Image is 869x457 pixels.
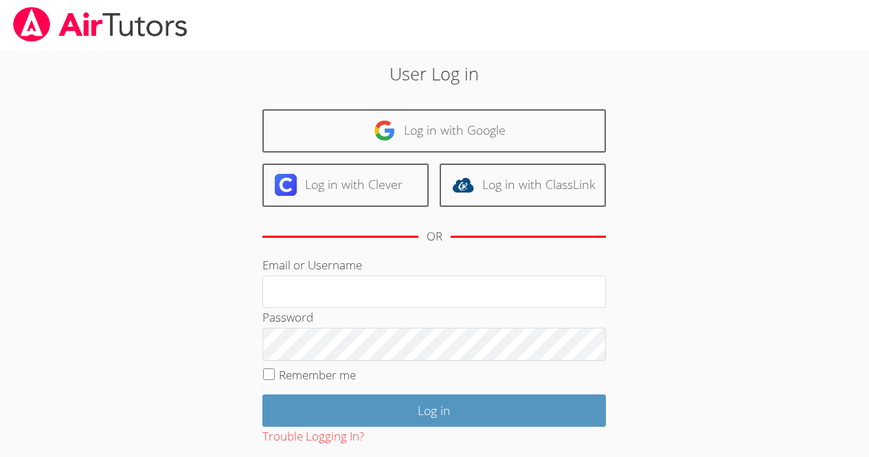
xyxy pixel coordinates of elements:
a: Log in with ClassLink [440,164,606,207]
img: clever-logo-6eab21bc6e7a338710f1a6ff85c0baf02591cd810cc4098c63d3a4b26e2feb20.svg [275,174,297,196]
img: google-logo-50288ca7cdecda66e5e0955fdab243c47b7ad437acaf1139b6f446037453330a.svg [374,120,396,142]
label: Password [262,309,313,325]
input: Log in [262,394,606,427]
a: Log in with Clever [262,164,429,207]
a: Log in with Google [262,109,606,153]
label: Remember me [279,367,356,383]
button: Trouble Logging In? [262,427,364,447]
img: classlink-logo-d6bb404cc1216ec64c9a2012d9dc4662098be43eaf13dc465df04b49fa7ab582.svg [452,174,474,196]
img: airtutors_banner-c4298cdbf04f3fff15de1276eac7730deb9818008684d7c2e4769d2f7ddbe033.png [12,7,189,42]
div: OR [427,227,442,247]
label: Email or Username [262,257,362,273]
h2: User Log in [200,60,669,87]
